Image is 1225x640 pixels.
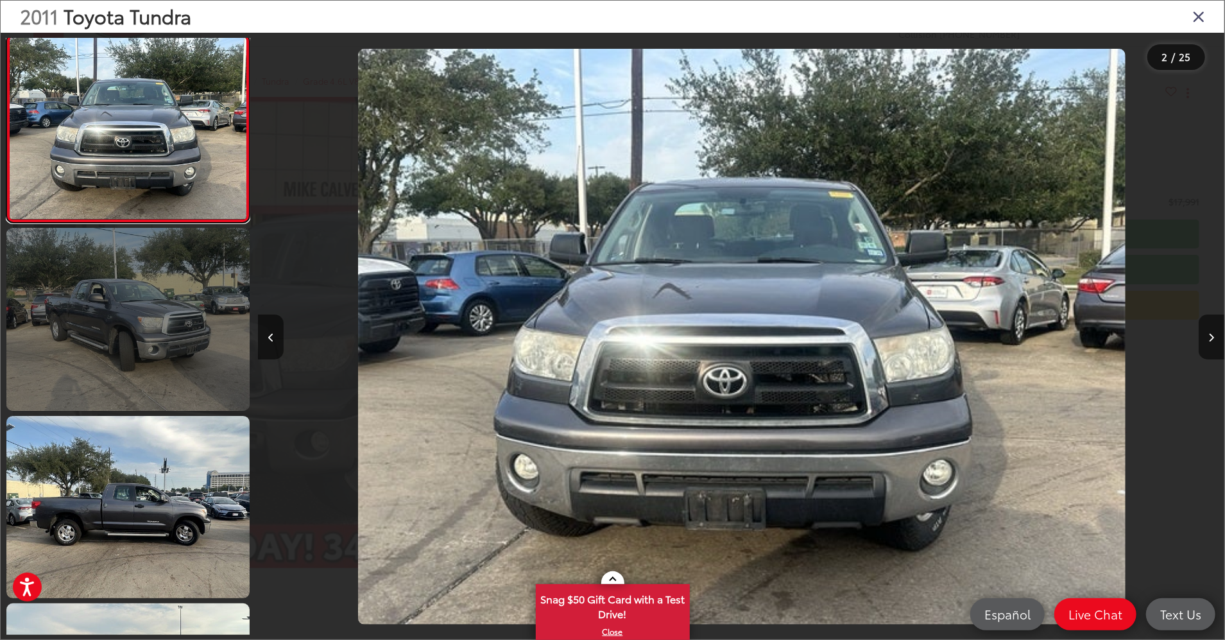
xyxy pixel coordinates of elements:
[259,49,1225,625] div: 2011 Toyota Tundra Grade 4.6L V8 1
[1170,53,1177,62] span: /
[1054,598,1136,630] a: Live Chat
[358,49,1126,625] img: 2011 Toyota Tundra Grade 4.6L V8
[1146,598,1215,630] a: Text Us
[64,2,191,30] span: Toyota Tundra
[1179,49,1191,64] span: 25
[7,38,249,220] img: 2011 Toyota Tundra Grade 4.6L V8
[970,598,1045,630] a: Español
[258,315,284,359] button: Previous image
[1154,606,1208,622] span: Text Us
[537,585,689,625] span: Snag $50 Gift Card with a Test Drive!
[20,2,58,30] span: 2011
[1162,49,1168,64] span: 2
[1192,8,1205,24] i: Close gallery
[1062,606,1129,622] span: Live Chat
[978,606,1037,622] span: Español
[1199,315,1224,359] button: Next image
[4,414,252,600] img: 2011 Toyota Tundra Grade 4.6L V8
